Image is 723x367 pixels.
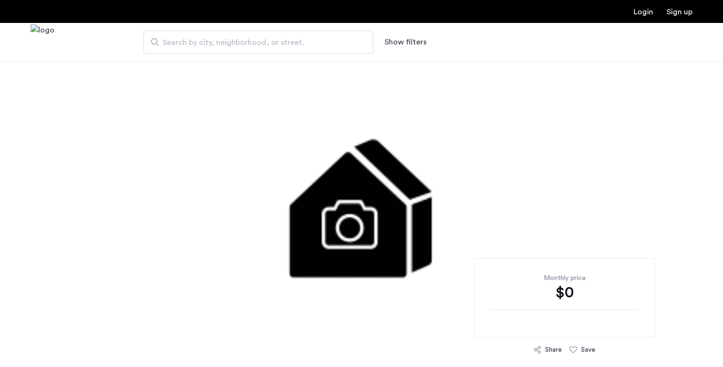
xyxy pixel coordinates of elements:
div: Share [545,345,562,355]
a: Registration [667,8,692,16]
a: Cazamio Logo [31,24,55,60]
div: Monthly price [489,273,640,283]
span: Search by city, neighborhood, or street. [163,37,346,48]
img: 2.gif [130,61,593,348]
input: Apartment Search [143,31,373,54]
button: Show or hide filters [384,36,427,48]
a: Login [634,8,653,16]
div: Save [581,345,595,355]
div: $0 [489,283,640,302]
img: logo [31,24,55,60]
